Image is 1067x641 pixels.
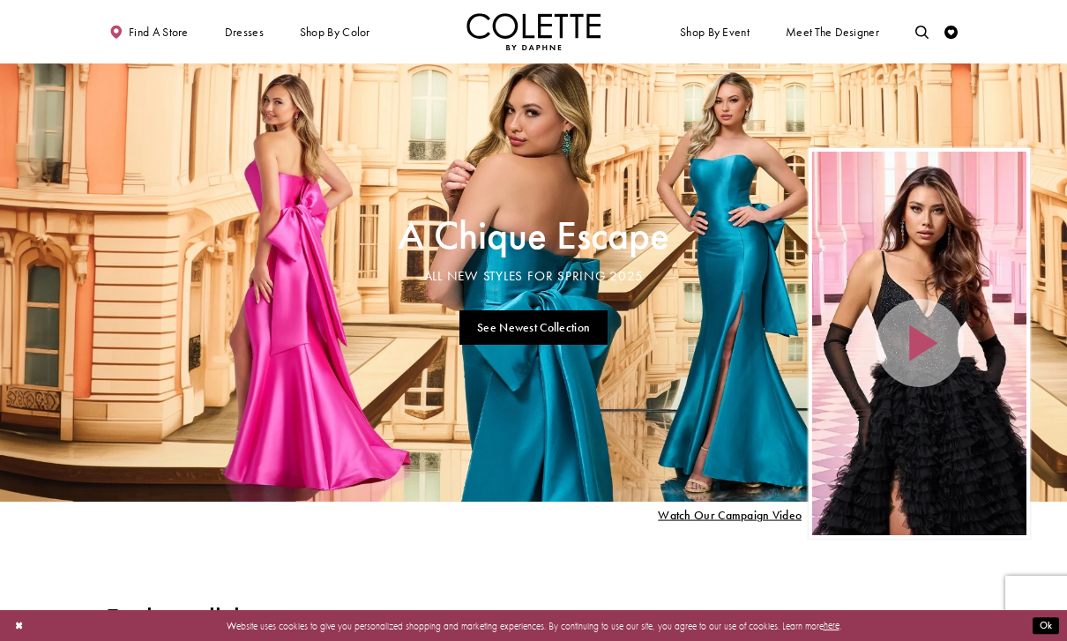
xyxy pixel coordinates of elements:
span: Dresses [225,26,264,39]
div: Video Player [812,152,1027,535]
a: Meet the designer [782,13,883,50]
a: Toggle search [912,13,932,50]
ul: Slider Links [393,304,673,350]
span: Play Slide #15 Video [658,509,802,522]
a: See Newest Collection A Chique Escape All New Styles For Spring 2025 [459,310,608,345]
span: Find a store [129,26,189,39]
span: Shop by color [296,13,373,50]
a: Check Wishlist [941,13,961,50]
img: Colette by Daphne [466,13,601,50]
span: Meet the designer [786,26,879,39]
a: Find a store [106,13,191,50]
p: Website uses cookies to give you personalized shopping and marketing experiences. By continuing t... [96,616,971,634]
span: Shop By Event [676,13,752,50]
span: Shop By Event [680,26,750,39]
button: Submit Dialog [1033,617,1059,634]
a: Visit Home Page [466,13,601,50]
a: here [824,619,839,631]
span: Shop by color [300,26,370,39]
span: Dresses [221,13,267,50]
button: Close Dialog [8,614,30,637]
